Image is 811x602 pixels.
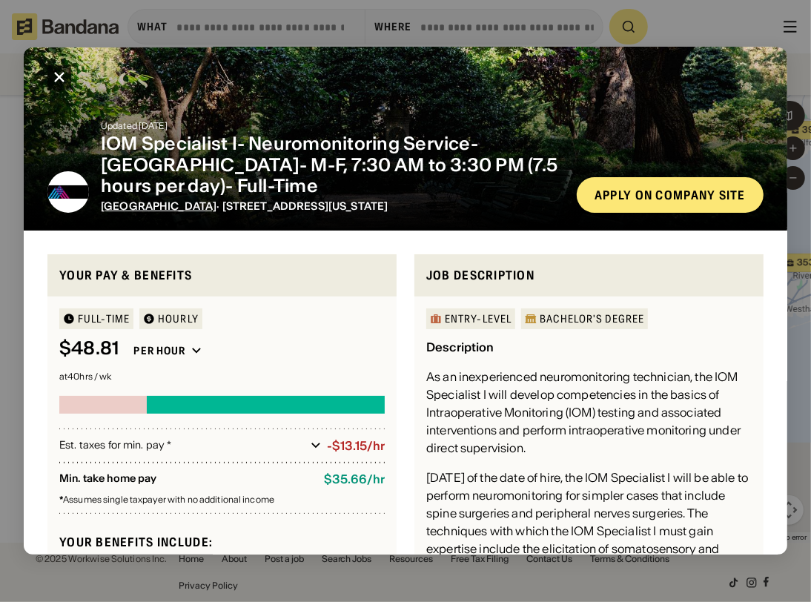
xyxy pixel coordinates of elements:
[59,372,385,381] div: at 40 hrs / wk
[426,340,494,354] div: Description
[158,314,199,324] div: HOURLY
[101,133,565,197] div: IOM Specialist I- Neuromonitoring Service- [GEOGRAPHIC_DATA]- M-F, 7:30 AM to 3:30 PM (7.5 hours ...
[426,368,752,457] div: As an inexperienced neuromonitoring technician, the IOM Specialist I will develop competencies in...
[445,314,512,324] div: Entry-Level
[59,438,305,453] div: Est. taxes for min. pay *
[325,472,385,486] div: $ 35.66 / hr
[59,495,385,504] div: Assumes single taxpayer with no additional income
[133,344,185,357] div: Per hour
[327,439,385,453] div: -$13.15/hr
[47,171,89,213] img: Mount Sinai logo
[595,189,746,201] div: Apply on company site
[78,314,130,324] div: Full-time
[59,266,385,285] div: Your pay & benefits
[101,199,216,213] span: [GEOGRAPHIC_DATA]
[101,200,565,213] div: · [STREET_ADDRESS][US_STATE]
[59,472,313,486] div: Min. take home pay
[540,314,644,324] div: Bachelor's Degree
[59,535,385,550] div: Your benefits include:
[426,266,752,285] div: Job Description
[101,122,565,130] div: Updated [DATE]
[59,338,119,360] div: $ 48.81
